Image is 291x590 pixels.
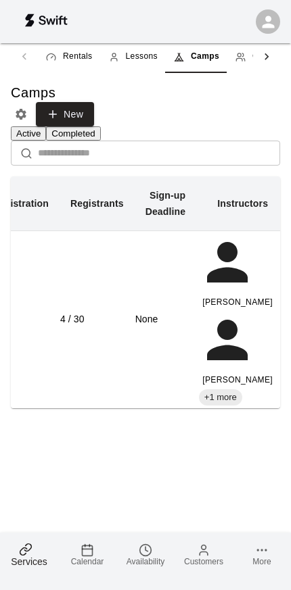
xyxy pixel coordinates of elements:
[184,557,223,566] span: Customers
[46,126,100,141] button: Completed
[11,84,55,102] h5: Camps
[70,198,124,209] b: Registrants
[116,533,175,576] a: Availability
[199,392,242,402] span: +1 more
[71,557,104,566] span: Calendar
[197,310,278,373] div: Teo Estevez
[126,50,158,64] span: Lessons
[127,557,164,566] span: Availability
[38,41,253,73] div: navigation tabs
[217,198,268,209] b: Instructors
[31,107,94,119] a: New
[36,102,94,127] button: New
[202,297,273,307] span: [PERSON_NAME]
[191,50,219,64] span: Camps
[202,375,273,385] span: [PERSON_NAME]
[175,533,233,576] a: Customers
[60,312,134,327] h6: 4 / 30
[145,190,186,217] b: Sign-up Deadline
[135,312,196,327] h6: None
[11,556,47,567] span: Services
[11,104,31,124] button: Camp settings
[63,50,93,64] span: Rentals
[252,557,271,566] span: More
[11,126,46,141] button: Active
[58,533,116,576] a: Calendar
[233,533,291,576] a: More
[197,232,278,295] div: Kenneth Castro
